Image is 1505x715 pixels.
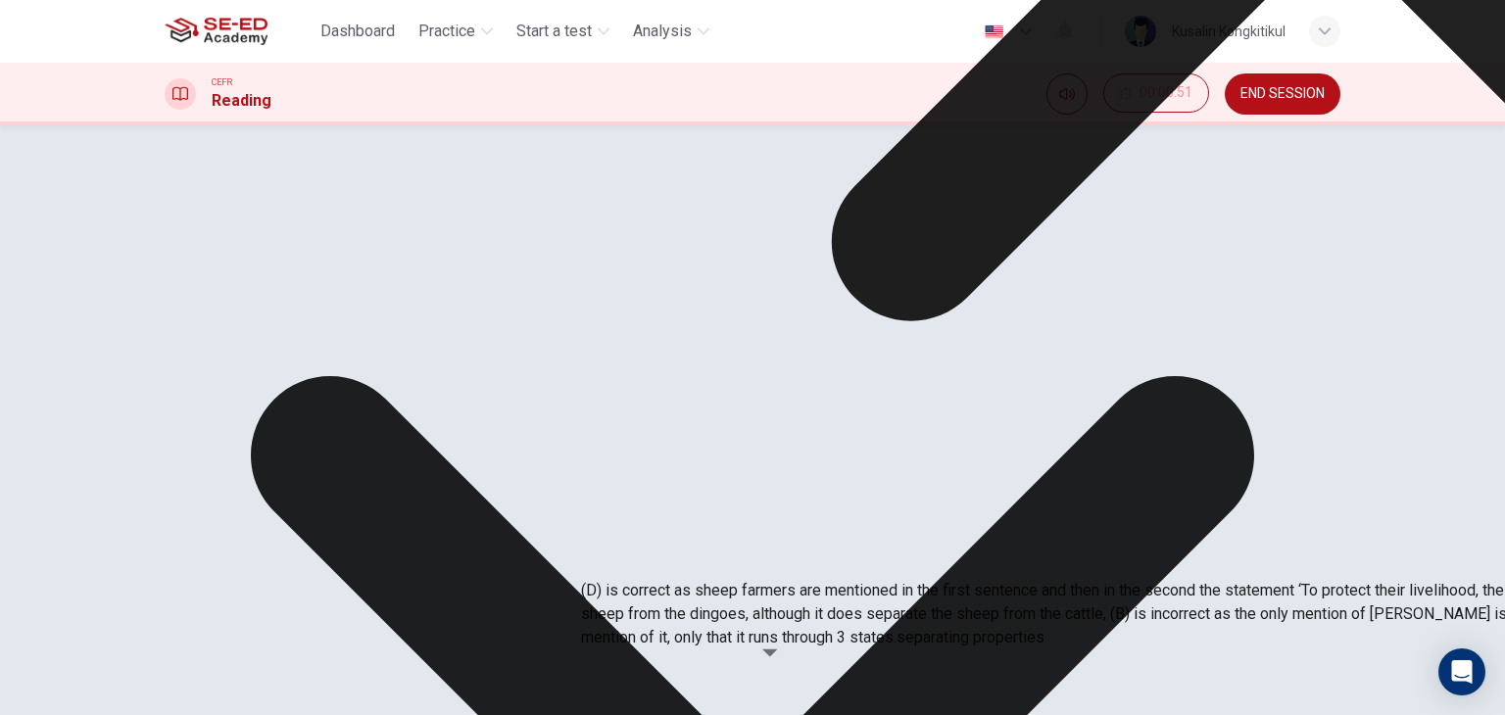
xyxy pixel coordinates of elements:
[1438,648,1485,695] div: Open Intercom Messenger
[320,20,395,43] span: Dashboard
[418,20,475,43] span: Practice
[212,75,232,89] span: CEFR
[212,89,271,113] h1: Reading
[165,12,267,51] img: SE-ED Academy logo
[516,20,592,43] span: Start a test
